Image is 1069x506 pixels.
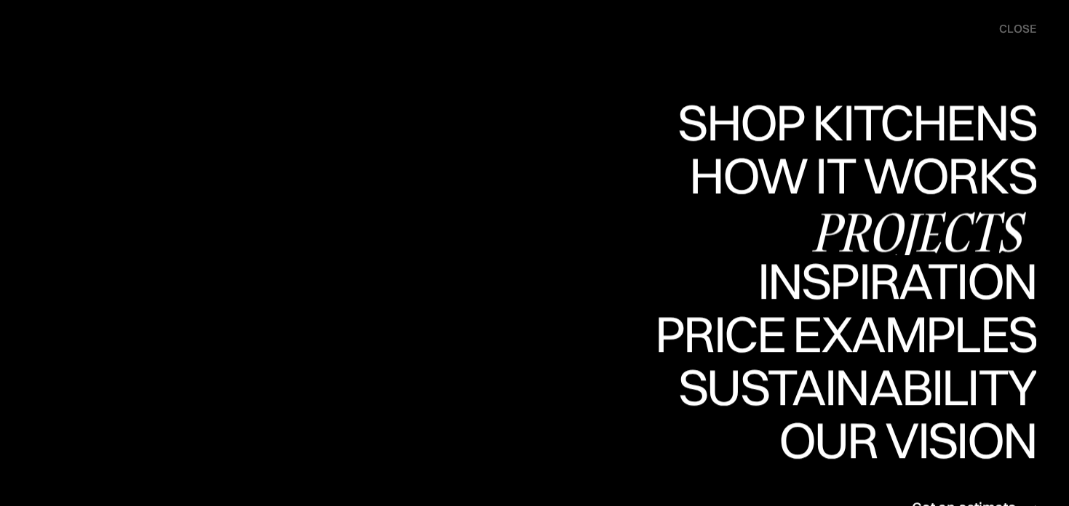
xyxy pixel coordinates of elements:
[666,412,1036,463] div: Sustainability
[685,150,1036,201] div: How it works
[685,201,1036,252] div: How it works
[800,203,1036,256] a: ProjectsProjects
[685,150,1036,203] a: How it worksHow it works
[737,307,1036,358] div: Inspiration
[666,361,1036,414] a: SustainabilitySustainability
[670,148,1036,198] div: Shop Kitchens
[670,97,1036,150] a: Shop KitchensShop Kitchens
[670,97,1036,148] div: Shop Kitchens
[766,414,1036,467] a: Our visionOur vision
[766,414,1036,465] div: Our vision
[999,21,1036,37] div: close
[655,359,1036,410] div: Price examples
[737,256,1036,307] div: Inspiration
[985,15,1036,44] div: menu
[737,256,1036,309] a: InspirationInspiration
[655,308,1036,361] a: Price examplesPrice examples
[800,206,1036,257] div: Projects
[666,361,1036,412] div: Sustainability
[655,308,1036,359] div: Price examples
